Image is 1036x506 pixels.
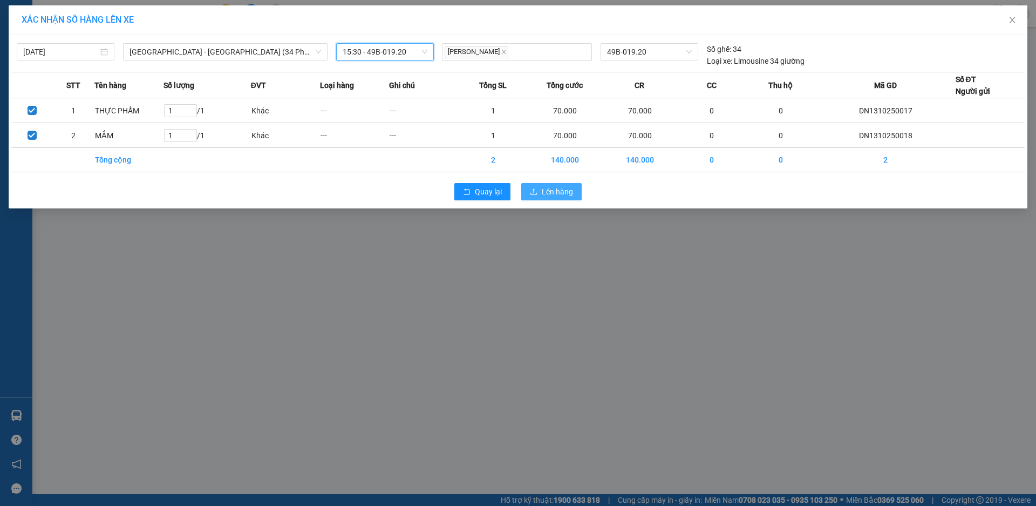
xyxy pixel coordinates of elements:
[94,148,163,172] td: Tổng cộng
[528,98,603,123] td: 70.000
[528,123,603,148] td: 70.000
[746,148,815,172] td: 0
[94,123,163,148] td: MẮM
[677,148,746,172] td: 0
[768,79,793,91] span: Thu hộ
[251,123,320,148] td: Khác
[163,98,251,123] td: / 1
[459,98,528,123] td: 1
[163,79,194,91] span: Số lượng
[343,44,427,60] span: 15:30 - 49B-019.20
[53,123,94,148] td: 2
[163,123,251,148] td: / 1
[707,79,717,91] span: CC
[251,79,266,91] span: ĐVT
[459,148,528,172] td: 2
[389,98,458,123] td: ---
[389,123,458,148] td: ---
[542,186,573,198] span: Lên hàng
[320,123,389,148] td: ---
[94,98,163,123] td: THỰC PHẨM
[23,46,98,58] input: 14/10/2025
[501,49,507,55] span: close
[479,79,507,91] span: Tổng SL
[1008,16,1017,24] span: close
[956,73,990,97] div: Số ĐT Người gửi
[22,15,134,25] span: XÁC NHẬN SỐ HÀNG LÊN XE
[66,79,80,91] span: STT
[530,188,537,197] span: upload
[454,183,510,200] button: rollbackQuay lại
[815,148,955,172] td: 2
[547,79,583,91] span: Tổng cước
[602,148,677,172] td: 140.000
[320,79,354,91] span: Loại hàng
[997,5,1027,36] button: Close
[815,98,955,123] td: DN1310250017
[528,148,603,172] td: 140.000
[475,186,502,198] span: Quay lại
[874,79,897,91] span: Mã GD
[251,98,320,123] td: Khác
[53,98,94,123] td: 1
[445,46,508,58] span: [PERSON_NAME]
[389,79,415,91] span: Ghi chú
[677,123,746,148] td: 0
[707,55,805,67] div: Limousine 34 giường
[463,188,471,197] span: rollback
[746,123,815,148] td: 0
[521,183,582,200] button: uploadLên hàng
[320,98,389,123] td: ---
[315,49,322,55] span: down
[635,79,644,91] span: CR
[707,43,741,55] div: 34
[707,55,732,67] span: Loại xe:
[602,123,677,148] td: 70.000
[607,44,691,60] span: 49B-019.20
[815,123,955,148] td: DN1310250018
[602,98,677,123] td: 70.000
[459,123,528,148] td: 1
[707,43,731,55] span: Số ghế:
[746,98,815,123] td: 0
[677,98,746,123] td: 0
[129,44,321,60] span: Đà Nẵng - Đà Lạt (34 Phòng)
[94,79,126,91] span: Tên hàng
